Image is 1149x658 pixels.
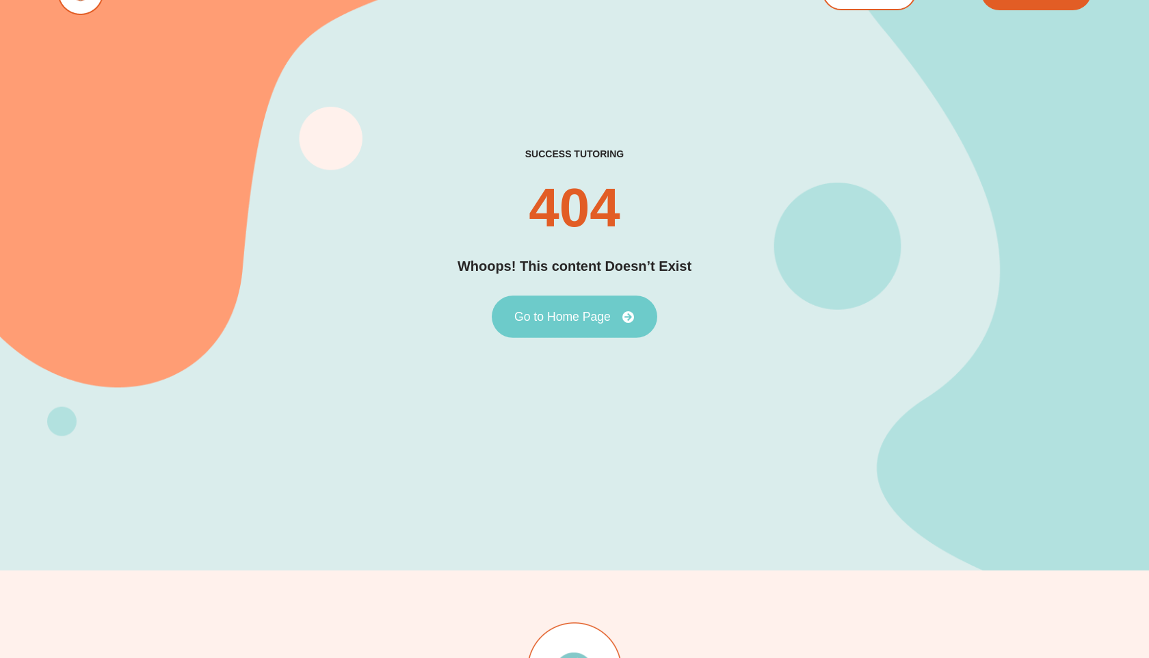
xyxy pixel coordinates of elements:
a: Go to Home Page [492,295,657,338]
h2: success tutoring [525,148,624,160]
h2: 404 [529,181,620,235]
h2: Whoops! This content Doesn’t Exist [458,256,691,277]
span: Go to Home Page [514,311,611,323]
iframe: Chat Widget [914,503,1149,658]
